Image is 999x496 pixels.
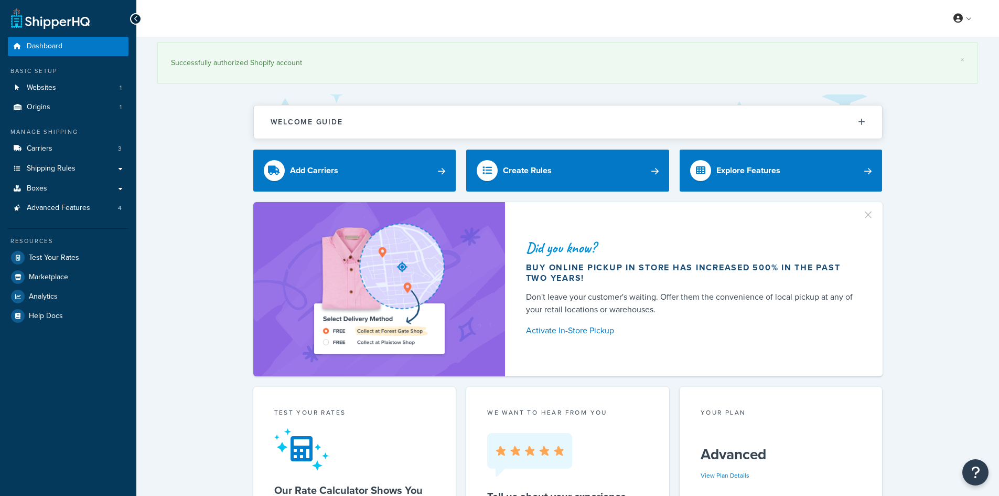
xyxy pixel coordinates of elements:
a: Websites1 [8,78,128,98]
span: Test Your Rates [29,254,79,262]
span: Shipping Rules [27,164,76,173]
a: Shipping Rules [8,159,128,178]
span: 3 [118,144,122,153]
span: Analytics [29,292,58,301]
div: Your Plan [701,408,862,420]
li: Advanced Features [8,198,128,218]
span: 1 [120,83,122,92]
div: Test your rates [274,408,435,420]
span: Boxes [27,184,47,193]
li: Websites [8,78,128,98]
div: Create Rules [503,163,552,178]
span: Websites [27,83,56,92]
a: Boxes [8,179,128,198]
a: Marketplace [8,268,128,287]
span: Marketplace [29,273,68,282]
div: Did you know? [526,240,857,255]
div: Manage Shipping [8,128,128,136]
span: Dashboard [27,42,62,51]
a: Explore Features [680,150,883,192]
button: Welcome Guide [254,105,882,139]
img: ad-shirt-map-b0359fc47e01cab431d101c4b569394f6a03f54285957d908178d52f29eb9668.png [284,218,474,361]
h2: Welcome Guide [271,118,343,126]
span: Advanced Features [27,204,90,213]
a: Analytics [8,287,128,306]
div: Successfully authorized Shopify account [171,56,964,70]
h5: Advanced [701,446,862,463]
a: Carriers3 [8,139,128,159]
span: Carriers [27,144,52,153]
button: Open Resource Center [962,459,989,486]
span: Origins [27,103,50,112]
div: Don't leave your customer's waiting. Offer them the convenience of local pickup at any of your re... [526,291,857,316]
li: Origins [8,98,128,117]
a: Dashboard [8,37,128,56]
a: × [960,56,964,64]
span: 4 [118,204,122,213]
li: Carriers [8,139,128,159]
div: Resources [8,237,128,246]
a: Test Your Rates [8,248,128,267]
div: Basic Setup [8,67,128,76]
span: Help Docs [29,312,63,321]
a: Advanced Features4 [8,198,128,218]
div: Add Carriers [290,163,338,178]
div: Explore Features [716,163,780,178]
a: View Plan Details [701,471,749,480]
a: Create Rules [466,150,669,192]
span: 1 [120,103,122,112]
a: Help Docs [8,307,128,325]
a: Activate In-Store Pickup [526,323,857,338]
div: Buy online pickup in store has increased 500% in the past two years! [526,262,857,283]
a: Origins1 [8,98,128,117]
p: we want to hear from you [487,408,648,417]
a: Add Carriers [253,150,456,192]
